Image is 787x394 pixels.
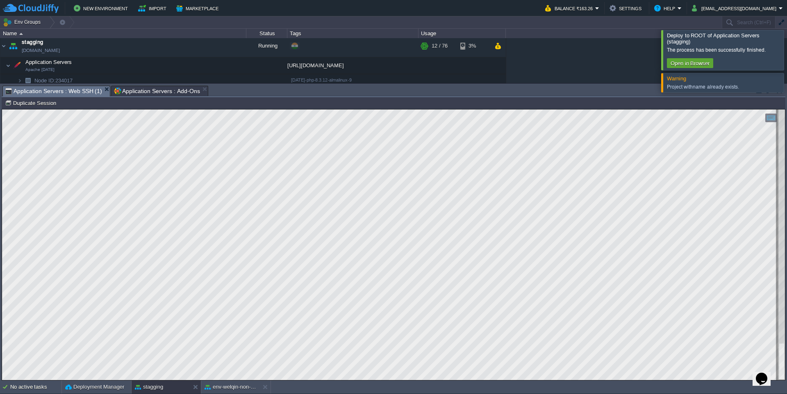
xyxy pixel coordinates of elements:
span: [DATE]-php-8.3.12-almalinux-9 [291,77,352,82]
img: AMDAwAAAACH5BAEAAAAALAAAAAABAAEAAAICRAEAOw== [22,74,34,87]
div: Project with name already exists. [667,84,782,90]
iframe: chat widget [753,361,779,386]
button: Import [138,3,169,13]
img: AMDAwAAAACH5BAEAAAAALAAAAAABAAEAAAICRAEAOw== [17,74,22,87]
button: env-welqin-non-prod [205,383,256,391]
span: Application Servers : Add-Ons [114,86,200,96]
div: Running [246,35,287,57]
button: New Environment [74,3,130,13]
img: AMDAwAAAACH5BAEAAAAALAAAAAABAAEAAAICRAEAOw== [0,35,7,57]
div: Tags [288,29,418,38]
a: [DOMAIN_NAME] [22,46,60,55]
span: Apache [DATE] [25,67,55,72]
a: Application ServersApache [DATE] [25,59,73,65]
button: Duplicate Session [5,99,59,107]
button: Marketplace [176,3,221,13]
img: AMDAwAAAACH5BAEAAAAALAAAAAABAAEAAAICRAEAOw== [6,57,11,74]
span: Application Servers : Web SSH (1) [5,86,102,96]
button: stagging [135,383,163,391]
img: CloudJiffy [3,3,59,14]
button: Env Groups [3,16,43,28]
a: stagging [22,38,43,46]
span: 234017 [34,77,74,84]
span: Deploy to ROOT of Application Servers (stagging) [667,32,760,45]
span: Application Servers [25,59,73,66]
div: [URL][DOMAIN_NAME] [287,57,419,74]
span: Node ID: [34,77,55,84]
div: Status [247,29,287,38]
span: Warning [667,75,686,82]
button: Open in Browser [668,59,712,67]
div: No active tasks [10,380,61,394]
div: 12 / 76 [432,35,448,57]
div: 3% [460,35,487,57]
button: Settings [610,3,644,13]
div: Name [1,29,246,38]
button: Balance ₹163.26 [545,3,595,13]
a: Node ID:234017 [34,77,74,84]
img: AMDAwAAAACH5BAEAAAAALAAAAAABAAEAAAICRAEAOw== [19,33,23,35]
button: [EMAIL_ADDRESS][DOMAIN_NAME] [692,3,779,13]
img: AMDAwAAAACH5BAEAAAAALAAAAAABAAEAAAICRAEAOw== [7,35,19,57]
img: AMDAwAAAACH5BAEAAAAALAAAAAABAAEAAAICRAEAOw== [11,57,23,74]
button: Deployment Manager [65,383,124,391]
div: The process has been successfully finished. [667,47,782,53]
div: Usage [419,29,505,38]
button: Help [654,3,678,13]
